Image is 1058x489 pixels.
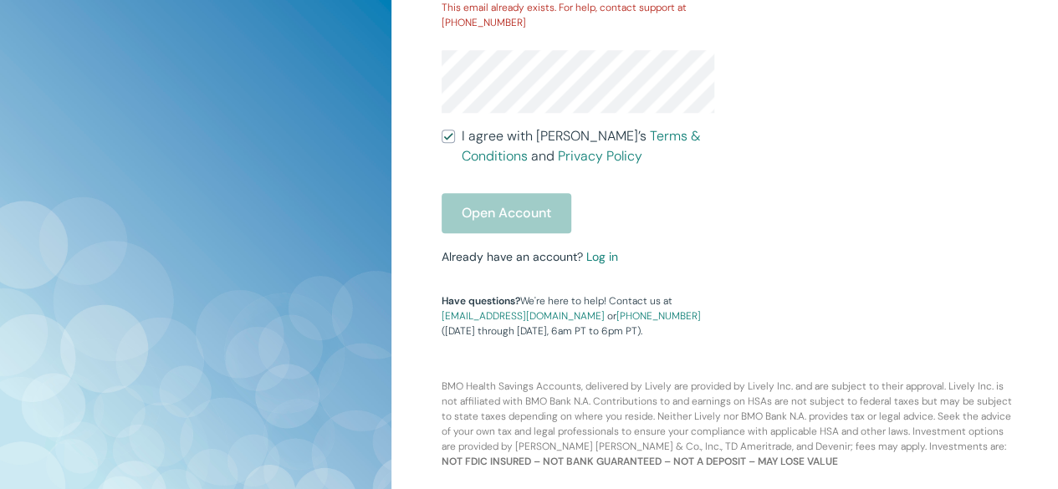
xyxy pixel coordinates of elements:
span: I agree with [PERSON_NAME]’s and [462,126,714,166]
p: We're here to help! Contact us at or ([DATE] through [DATE], 6am PT to 6pm PT). [442,293,714,339]
small: Already have an account? [442,249,618,264]
b: NOT FDIC INSURED – NOT BANK GUARANTEED – NOT A DEPOSIT – MAY LOSE VALUE [442,455,838,468]
strong: Have questions? [442,294,520,308]
a: Log in [586,249,618,264]
a: Privacy Policy [558,147,642,165]
a: [EMAIL_ADDRESS][DOMAIN_NAME] [442,309,605,323]
a: [PHONE_NUMBER] [616,309,701,323]
p: BMO Health Savings Accounts, delivered by Lively are provided by Lively Inc. and are subject to t... [432,339,1018,469]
